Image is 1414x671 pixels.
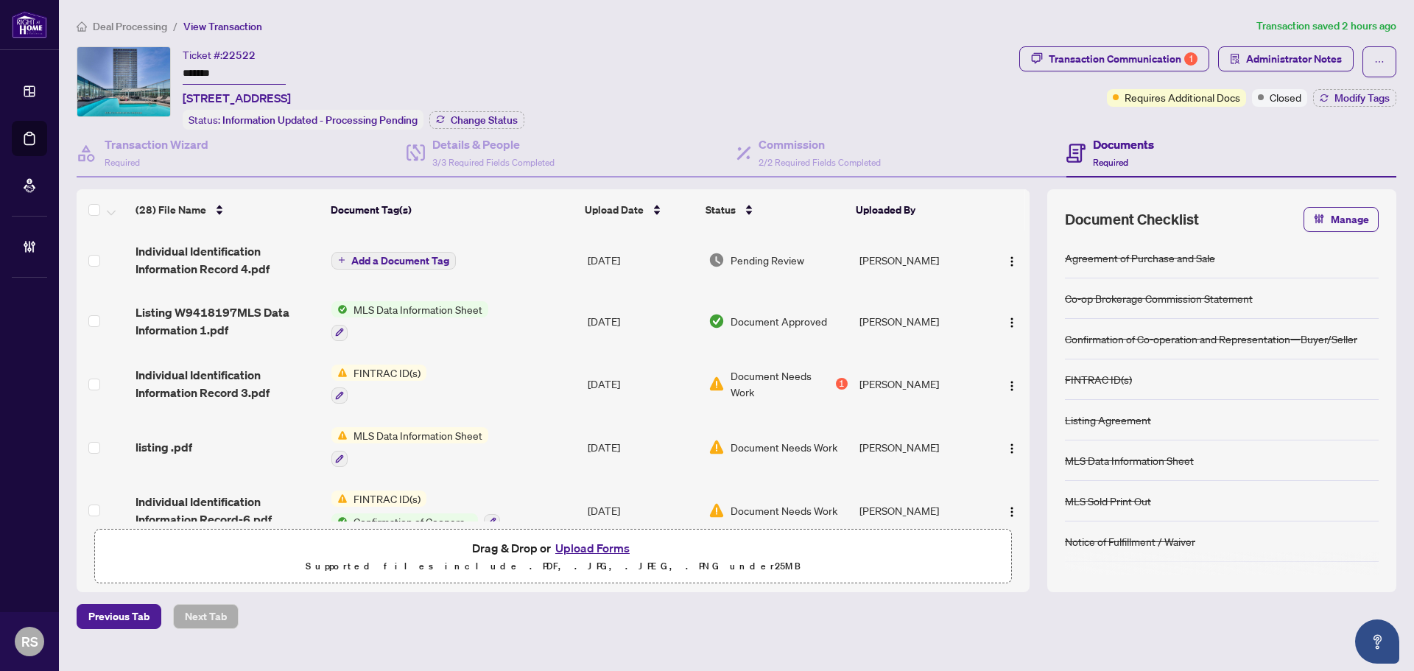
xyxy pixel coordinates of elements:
[331,252,456,270] button: Add a Document Tag
[93,20,167,33] span: Deal Processing
[338,256,345,264] span: plus
[1304,207,1379,232] button: Manage
[130,189,325,231] th: (28) File Name
[136,202,206,218] span: (28) File Name
[582,479,703,542] td: [DATE]
[136,366,320,401] span: Individual Identification Information Record 3.pdf
[429,111,524,129] button: Change Status
[77,47,170,116] img: IMG-W9418197_1.jpg
[850,189,982,231] th: Uploaded By
[12,11,47,38] img: logo
[708,502,725,519] img: Document Status
[731,252,804,268] span: Pending Review
[551,538,634,558] button: Upload Forms
[1000,499,1024,522] button: Logo
[136,303,320,339] span: Listing W9418197MLS Data Information 1.pdf
[331,365,348,381] img: Status Icon
[759,157,881,168] span: 2/2 Required Fields Completed
[1355,619,1399,664] button: Open asap
[731,439,837,455] span: Document Needs Work
[136,493,320,528] span: Individual Identification Information Record-6.pdf
[1270,89,1301,105] span: Closed
[432,157,555,168] span: 3/3 Required Fields Completed
[1256,18,1396,35] article: Transaction saved 2 hours ago
[708,376,725,392] img: Document Status
[331,301,488,341] button: Status IconMLS Data Information Sheet
[1049,47,1197,71] div: Transaction Communication
[1006,256,1018,267] img: Logo
[331,427,348,443] img: Status Icon
[183,46,256,63] div: Ticket #:
[1093,157,1128,168] span: Required
[1000,309,1024,333] button: Logo
[582,353,703,416] td: [DATE]
[77,21,87,32] span: home
[183,110,423,130] div: Status:
[331,250,456,270] button: Add a Document Tag
[1065,371,1132,387] div: FINTRAC ID(s)
[1000,435,1024,459] button: Logo
[348,427,488,443] span: MLS Data Information Sheet
[173,604,239,629] button: Next Tab
[731,313,827,329] span: Document Approved
[95,530,1011,584] span: Drag & Drop orUpload FormsSupported files include .PDF, .JPG, .JPEG, .PNG under25MB
[348,513,478,530] span: Confirmation of Cooperation
[854,289,987,353] td: [PERSON_NAME]
[1313,89,1396,107] button: Modify Tags
[351,256,449,266] span: Add a Document Tag
[104,558,1002,575] p: Supported files include .PDF, .JPG, .JPEG, .PNG under 25 MB
[759,136,881,153] h4: Commission
[348,365,426,381] span: FINTRAC ID(s)
[585,202,644,218] span: Upload Date
[105,157,140,168] span: Required
[1006,380,1018,392] img: Logo
[77,604,161,629] button: Previous Tab
[1331,208,1369,231] span: Manage
[1184,52,1197,66] div: 1
[579,189,700,231] th: Upload Date
[348,491,426,507] span: FINTRAC ID(s)
[331,301,348,317] img: Status Icon
[1006,506,1018,518] img: Logo
[1230,54,1240,64] span: solution
[1065,209,1199,230] span: Document Checklist
[1246,47,1342,71] span: Administrator Notes
[331,427,488,467] button: Status IconMLS Data Information Sheet
[731,502,837,519] span: Document Needs Work
[222,49,256,62] span: 22522
[183,89,291,107] span: [STREET_ADDRESS]
[1065,452,1194,468] div: MLS Data Information Sheet
[472,538,634,558] span: Drag & Drop or
[348,301,488,317] span: MLS Data Information Sheet
[1000,248,1024,272] button: Logo
[331,491,348,507] img: Status Icon
[21,631,38,652] span: RS
[854,231,987,289] td: [PERSON_NAME]
[1065,533,1195,549] div: Notice of Fulfillment / Waiver
[1334,93,1390,103] span: Modify Tags
[173,18,177,35] li: /
[708,439,725,455] img: Document Status
[1065,493,1151,509] div: MLS Sold Print Out
[136,438,192,456] span: listing .pdf
[432,136,555,153] h4: Details & People
[1065,290,1253,306] div: Co-op Brokerage Commission Statement
[331,513,348,530] img: Status Icon
[582,289,703,353] td: [DATE]
[1000,372,1024,396] button: Logo
[708,252,725,268] img: Document Status
[836,378,848,390] div: 1
[1065,250,1215,266] div: Agreement of Purchase and Sale
[1218,46,1354,71] button: Administrator Notes
[325,189,579,231] th: Document Tag(s)
[136,242,320,278] span: Individual Identification Information Record 4.pdf
[1125,89,1240,105] span: Requires Additional Docs
[183,20,262,33] span: View Transaction
[582,415,703,479] td: [DATE]
[706,202,736,218] span: Status
[331,491,500,530] button: Status IconFINTRAC ID(s)Status IconConfirmation of Cooperation
[451,115,518,125] span: Change Status
[582,231,703,289] td: [DATE]
[700,189,850,231] th: Status
[854,479,987,542] td: [PERSON_NAME]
